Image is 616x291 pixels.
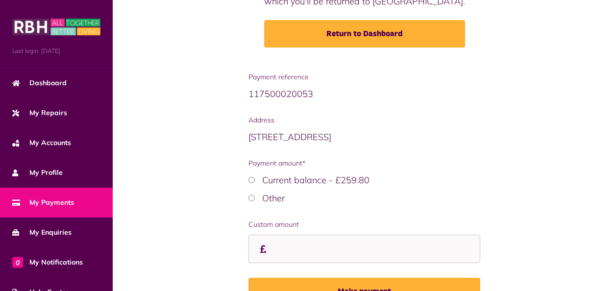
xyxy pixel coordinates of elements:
span: 0 [12,257,23,267]
span: My Accounts [12,138,71,148]
span: My Profile [12,168,63,178]
label: Custom amount [248,219,481,230]
span: My Enquiries [12,227,72,238]
span: Dashboard [12,78,67,88]
span: My Repairs [12,108,67,118]
img: MyRBH [12,17,100,37]
span: 117500020053 [248,88,313,99]
span: Address [248,115,481,125]
span: [STREET_ADDRESS] [248,131,331,143]
a: Return to Dashboard [264,20,465,48]
span: Payment reference [248,72,481,82]
label: Other [262,193,285,204]
label: Current balance - £259.80 [262,174,370,186]
span: My Payments [12,197,74,208]
span: My Notifications [12,257,83,267]
span: Last login: [DATE] [12,47,100,55]
span: Payment amount* [248,158,481,169]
